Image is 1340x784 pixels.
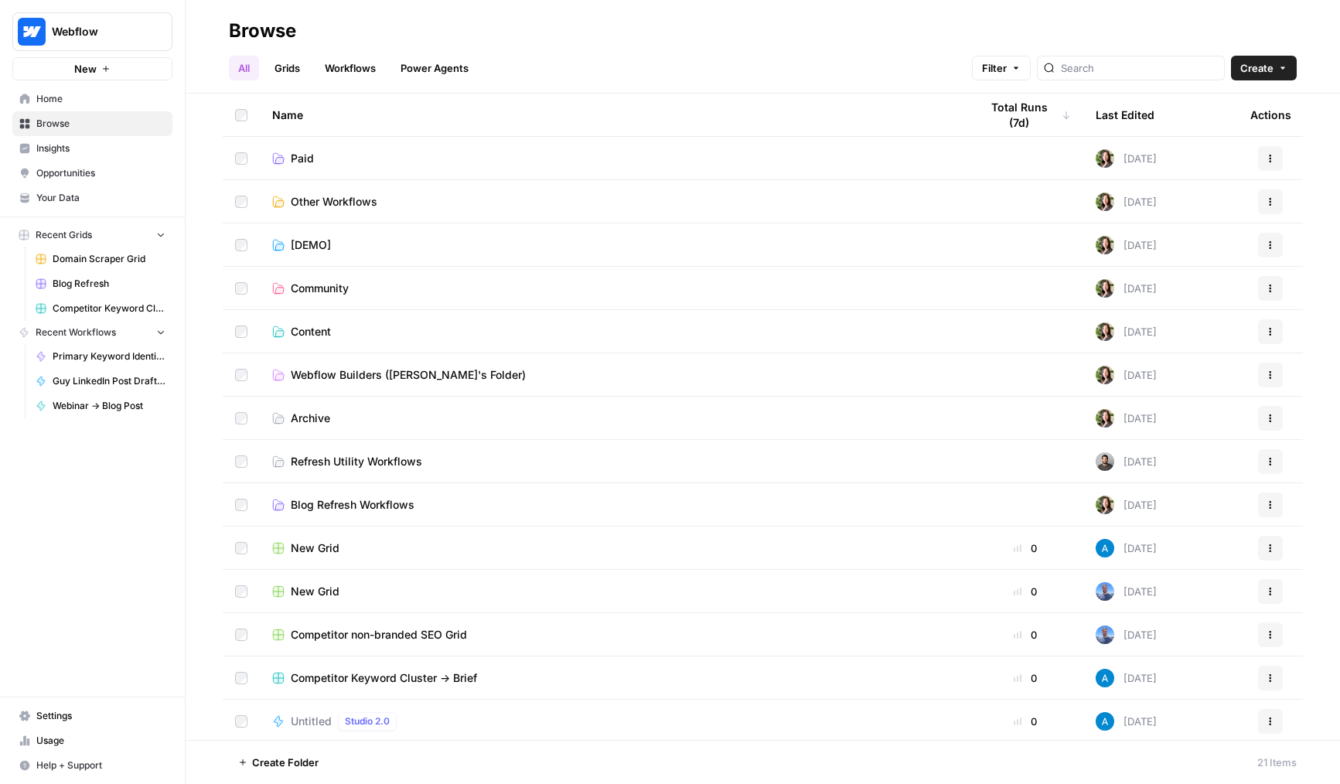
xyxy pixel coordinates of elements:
a: Home [12,87,172,111]
span: Community [291,281,349,296]
span: Create [1240,60,1274,76]
div: [DATE] [1096,625,1157,644]
img: tfqcqvankhknr4alfzf7rpur2gif [1096,193,1114,211]
div: [DATE] [1096,496,1157,514]
a: Paid [272,151,955,166]
div: [DATE] [1096,669,1157,687]
a: Guy LinkedIn Post Draft Creator [29,369,172,394]
button: Workspace: Webflow [12,12,172,51]
span: Paid [291,151,314,166]
img: tfqcqvankhknr4alfzf7rpur2gif [1096,322,1114,341]
a: Competitor non-branded SEO Grid [272,627,955,643]
span: Guy LinkedIn Post Draft Creator [53,374,165,388]
a: New Grid [272,584,955,599]
div: [DATE] [1096,236,1157,254]
a: Primary Keyword Identifier (SemRUSH) [29,344,172,369]
button: Create Folder [229,750,328,775]
img: 7bc35wype9rgbomcem5uxsgt1y12 [1096,582,1114,601]
a: Domain Scraper Grid [29,247,172,271]
a: Workflows [315,56,385,80]
span: Recent Workflows [36,326,116,339]
a: Power Agents [391,56,478,80]
div: Actions [1250,94,1291,136]
span: Webflow Builders ([PERSON_NAME]'s Folder) [291,367,526,383]
img: tfqcqvankhknr4alfzf7rpur2gif [1096,279,1114,298]
div: Total Runs (7d) [980,94,1071,136]
input: Search [1061,60,1218,76]
button: Filter [972,56,1031,80]
div: 0 [980,714,1071,729]
img: 7bc35wype9rgbomcem5uxsgt1y12 [1096,625,1114,644]
a: Community [272,281,955,296]
div: 21 Items [1257,755,1297,770]
div: [DATE] [1096,582,1157,601]
button: Recent Workflows [12,321,172,344]
img: Webflow Logo [18,18,46,46]
img: tfqcqvankhknr4alfzf7rpur2gif [1096,366,1114,384]
div: Last Edited [1096,94,1154,136]
span: Create Folder [252,755,319,770]
div: 0 [980,540,1071,556]
span: Untitled [291,714,332,729]
span: Competitor Keyword Cluster -> Brief [291,670,477,686]
span: New Grid [291,584,339,599]
img: tfqcqvankhknr4alfzf7rpur2gif [1096,149,1114,168]
a: Webinar -> Blog Post [29,394,172,418]
span: Home [36,92,165,106]
a: Webflow Builders ([PERSON_NAME]'s Folder) [272,367,955,383]
img: tfqcqvankhknr4alfzf7rpur2gif [1096,496,1114,514]
button: Help + Support [12,753,172,778]
span: Webflow [52,24,145,39]
a: Your Data [12,186,172,210]
a: Insights [12,136,172,161]
div: 0 [980,584,1071,599]
a: Other Workflows [272,194,955,210]
span: Usage [36,734,165,748]
div: [DATE] [1096,712,1157,731]
a: Refresh Utility Workflows [272,454,955,469]
span: New Grid [291,540,339,556]
span: Browse [36,117,165,131]
div: [DATE] [1096,322,1157,341]
a: Settings [12,704,172,728]
span: New [74,61,97,77]
a: Competitor Keyword Cluster -> Brief [272,670,955,686]
span: Your Data [36,191,165,205]
span: [DEMO] [291,237,331,253]
div: Name [272,94,955,136]
img: o3cqybgnmipr355j8nz4zpq1mc6x [1096,669,1114,687]
div: [DATE] [1096,366,1157,384]
a: Content [272,324,955,339]
a: [DEMO] [272,237,955,253]
span: Competitor Keyword Cluster -> Brief [53,302,165,315]
img: o3cqybgnmipr355j8nz4zpq1mc6x [1096,539,1114,557]
a: Grids [265,56,309,80]
a: UntitledStudio 2.0 [272,712,955,731]
span: Recent Grids [36,228,92,242]
span: Blog Refresh Workflows [291,497,414,513]
span: Opportunities [36,166,165,180]
div: 0 [980,627,1071,643]
span: Filter [982,60,1007,76]
div: [DATE] [1096,409,1157,428]
button: Create [1231,56,1297,80]
span: Settings [36,709,165,723]
div: [DATE] [1096,539,1157,557]
div: [DATE] [1096,149,1157,168]
div: [DATE] [1096,452,1157,471]
button: New [12,57,172,80]
div: Browse [229,19,296,43]
span: Help + Support [36,758,165,772]
a: All [229,56,259,80]
a: Usage [12,728,172,753]
div: 0 [980,670,1071,686]
span: Blog Refresh [53,277,165,291]
span: Competitor non-branded SEO Grid [291,627,467,643]
span: Insights [36,141,165,155]
img: o3cqybgnmipr355j8nz4zpq1mc6x [1096,712,1114,731]
a: Blog Refresh [29,271,172,296]
a: New Grid [272,540,955,556]
span: Primary Keyword Identifier (SemRUSH) [53,349,165,363]
button: Recent Grids [12,223,172,247]
a: Blog Refresh Workflows [272,497,955,513]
